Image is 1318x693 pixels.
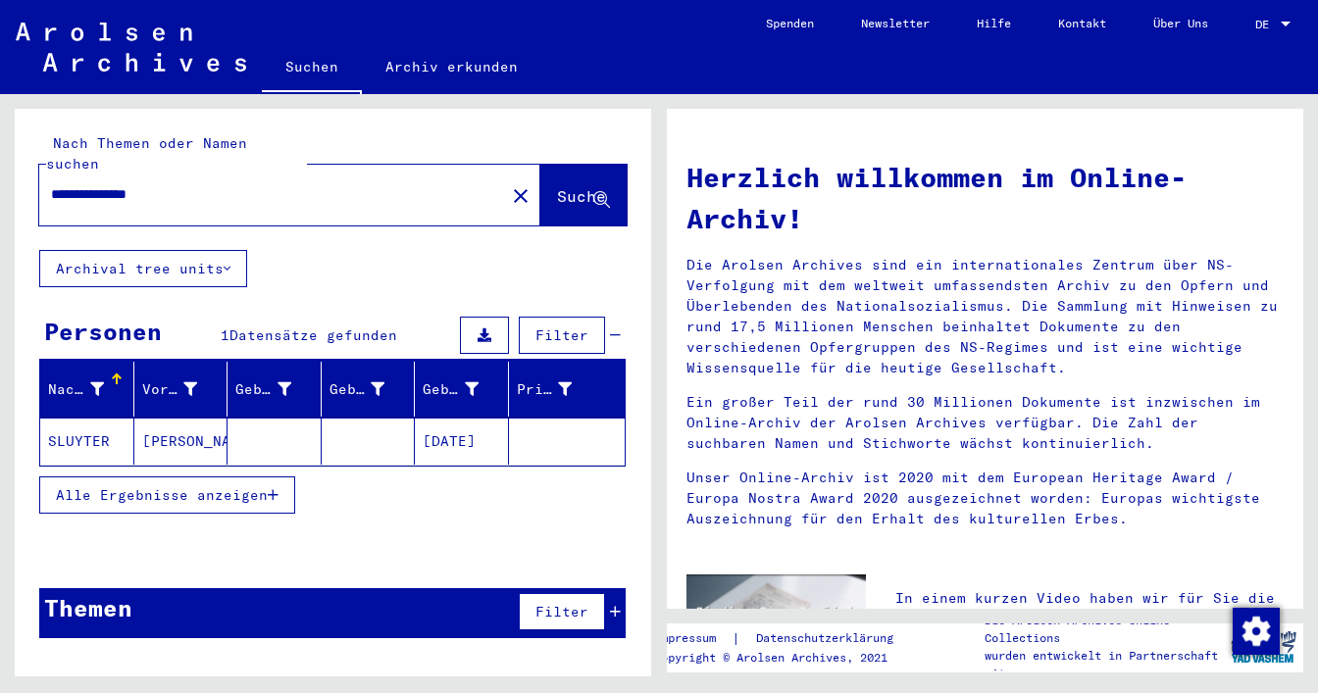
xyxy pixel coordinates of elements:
p: wurden entwickelt in Partnerschaft mit [985,647,1224,682]
span: Filter [535,326,588,344]
a: Suchen [262,43,362,94]
div: Vorname [142,379,198,400]
span: Suche [557,186,606,206]
mat-header-cell: Geburtsdatum [415,362,509,417]
div: Geburtsname [235,379,291,400]
button: Filter [519,593,605,630]
div: Nachname [48,379,104,400]
div: Geburtsname [235,373,321,405]
p: Die Arolsen Archives Online-Collections [985,612,1224,647]
div: Geburt‏ [329,379,385,400]
mat-header-cell: Prisoner # [509,362,626,417]
p: Ein großer Teil der rund 30 Millionen Dokumente ist inzwischen im Online-Archiv der Arolsen Archi... [686,392,1284,454]
span: Alle Ergebnisse anzeigen [56,486,268,504]
button: Suche [540,165,627,225]
p: Die Arolsen Archives sind ein internationales Zentrum über NS-Verfolgung mit dem weltweit umfasse... [686,255,1284,378]
button: Archival tree units [39,250,247,287]
mat-header-cell: Geburt‏ [322,362,416,417]
mat-cell: [PERSON_NAME] [134,418,228,465]
div: Prisoner # [517,373,602,405]
img: yv_logo.png [1227,622,1300,671]
mat-header-cell: Vorname [134,362,228,417]
span: Filter [535,603,588,620]
span: DE [1255,18,1277,31]
button: Alle Ergebnisse anzeigen [39,476,295,514]
mat-header-cell: Geburtsname [228,362,322,417]
h1: Herzlich willkommen im Online-Archiv! [686,157,1284,239]
mat-header-cell: Nachname [40,362,134,417]
img: Arolsen_neg.svg [16,23,246,72]
p: Copyright © Arolsen Archives, 2021 [654,649,917,667]
span: Datensätze gefunden [229,326,397,344]
button: Clear [501,175,540,215]
a: Archiv erkunden [362,43,541,90]
img: video.jpg [686,574,866,672]
p: Unser Online-Archiv ist 2020 mit dem European Heritage Award / Europa Nostra Award 2020 ausgezeic... [686,468,1284,529]
div: Prisoner # [517,379,573,400]
a: Impressum [654,628,732,649]
div: Geburtsdatum [423,379,479,400]
a: Datenschutzerklärung [740,628,917,649]
p: In einem kurzen Video haben wir für Sie die wichtigsten Tipps für die Suche im Online-Archiv zusa... [895,588,1284,650]
div: | [654,628,917,649]
div: Geburtsdatum [423,373,508,405]
mat-icon: close [509,184,532,208]
div: Nachname [48,373,133,405]
mat-cell: SLUYTER [40,418,134,465]
div: Themen [44,590,132,625]
span: 1 [221,326,229,344]
button: Filter [519,317,605,354]
img: Zustimmung ändern [1233,608,1280,655]
div: Geburt‏ [329,373,415,405]
div: Vorname [142,373,228,405]
mat-cell: [DATE] [415,418,509,465]
mat-label: Nach Themen oder Namen suchen [46,134,247,173]
div: Personen [44,314,162,349]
